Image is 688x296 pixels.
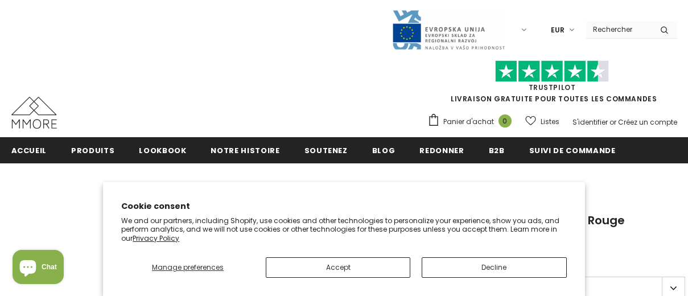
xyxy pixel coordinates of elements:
img: Cas MMORE [11,97,57,129]
a: soutenez [304,137,348,163]
img: Faites confiance aux étoiles pilotes [495,60,609,83]
span: Suivi de commande [529,145,616,156]
img: Javni Razpis [392,9,505,51]
a: Panier d'achat 0 [427,113,517,130]
span: EUR [551,24,565,36]
a: Accueil [11,137,47,163]
span: or [609,117,616,127]
a: Redonner [419,137,464,163]
button: Decline [422,257,566,278]
span: Manage preferences [152,262,224,272]
h2: Cookie consent [121,200,566,212]
span: Lookbook [139,145,186,156]
a: Javni Razpis [392,24,505,34]
a: Accueil [364,181,390,195]
span: 0 [499,114,512,128]
span: soutenez [304,145,348,156]
span: Blog [372,145,396,156]
inbox-online-store-chat: Shopify online store chat [9,250,67,287]
button: Accept [266,257,410,278]
span: Produits [71,145,114,156]
a: Listes [525,112,559,131]
a: S'identifier [572,117,608,127]
button: Manage preferences [121,257,254,278]
span: Coque de téléphone biodégradable - Rouge [401,181,557,195]
span: LIVRAISON GRATUITE POUR TOUTES LES COMMANDES [427,65,677,104]
a: TrustPilot [529,83,576,92]
a: B2B [489,137,505,163]
span: Panier d'achat [443,116,494,128]
span: Accueil [11,145,47,156]
span: Listes [541,116,559,128]
span: Redonner [419,145,464,156]
span: Notre histoire [211,145,279,156]
a: Notre histoire [211,137,279,163]
a: Lookbook [139,137,186,163]
a: Produits [71,137,114,163]
input: Search Site [586,21,652,38]
a: Privacy Policy [133,233,179,243]
a: Créez un compte [618,117,677,127]
span: B2B [489,145,505,156]
a: Blog [372,137,396,163]
a: Suivi de commande [529,137,616,163]
p: We and our partners, including Shopify, use cookies and other technologies to personalize your ex... [121,216,566,243]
